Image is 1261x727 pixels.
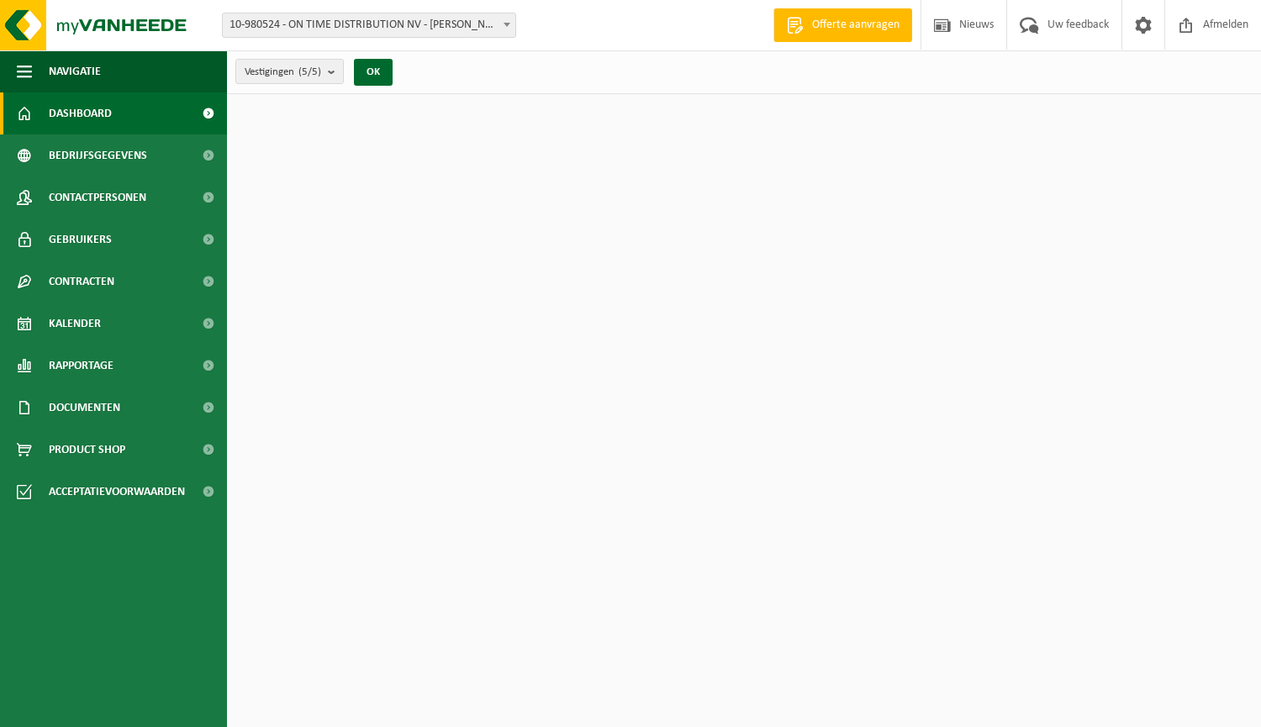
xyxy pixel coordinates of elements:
[49,261,114,303] span: Contracten
[49,387,120,429] span: Documenten
[49,50,101,92] span: Navigatie
[235,59,344,84] button: Vestigingen(5/5)
[808,17,904,34] span: Offerte aanvragen
[245,60,321,85] span: Vestigingen
[49,303,101,345] span: Kalender
[354,59,393,86] button: OK
[773,8,912,42] a: Offerte aanvragen
[298,66,321,77] count: (5/5)
[223,13,515,37] span: 10-980524 - ON TIME DISTRIBUTION NV - HEULE
[49,134,147,176] span: Bedrijfsgegevens
[49,176,146,219] span: Contactpersonen
[49,219,112,261] span: Gebruikers
[49,92,112,134] span: Dashboard
[222,13,516,38] span: 10-980524 - ON TIME DISTRIBUTION NV - HEULE
[49,345,113,387] span: Rapportage
[49,471,185,513] span: Acceptatievoorwaarden
[49,429,125,471] span: Product Shop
